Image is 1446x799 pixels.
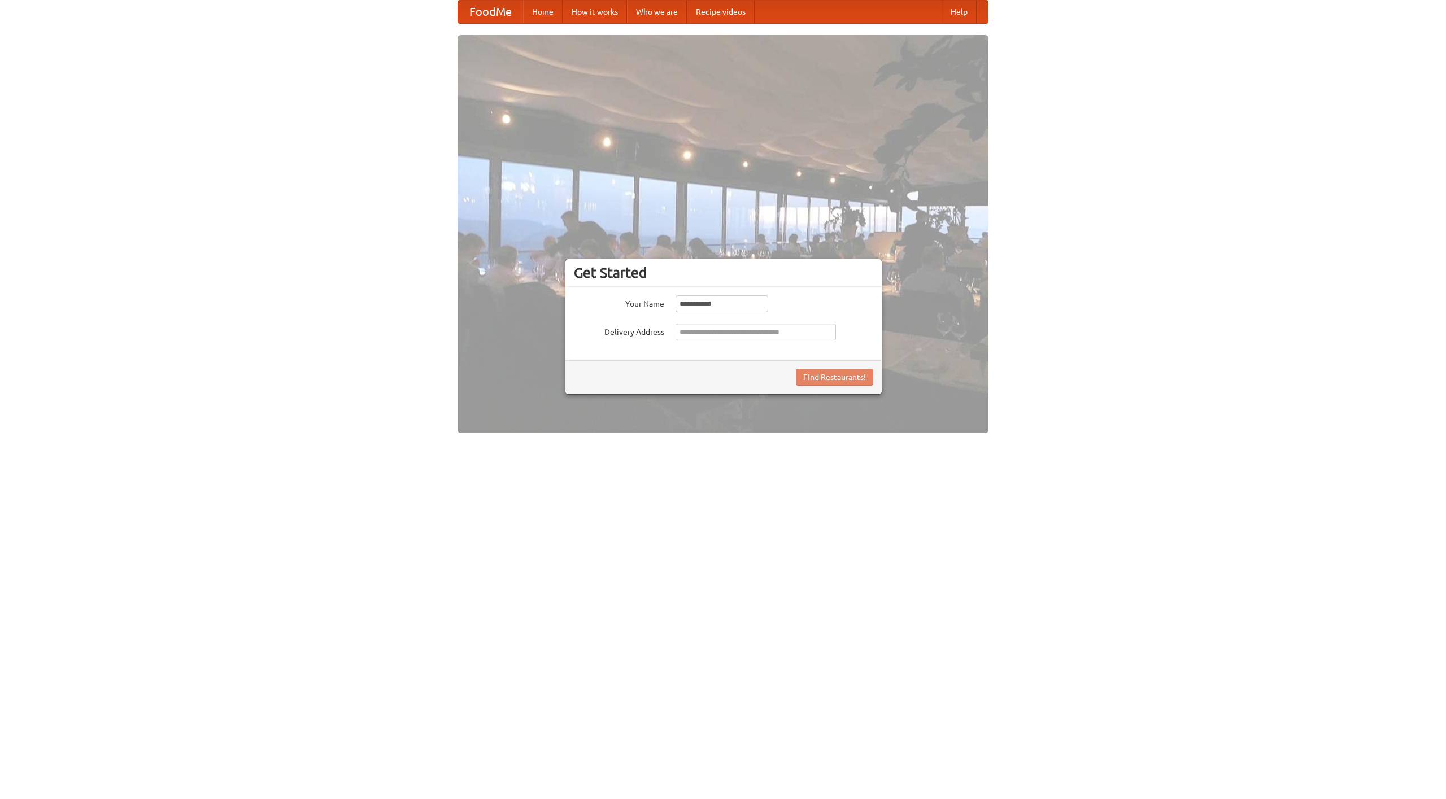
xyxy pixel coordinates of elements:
a: FoodMe [458,1,523,23]
label: Delivery Address [574,324,664,338]
a: Who we are [627,1,687,23]
a: Home [523,1,563,23]
a: How it works [563,1,627,23]
button: Find Restaurants! [796,369,873,386]
a: Recipe videos [687,1,755,23]
h3: Get Started [574,264,873,281]
a: Help [942,1,977,23]
label: Your Name [574,295,664,309]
